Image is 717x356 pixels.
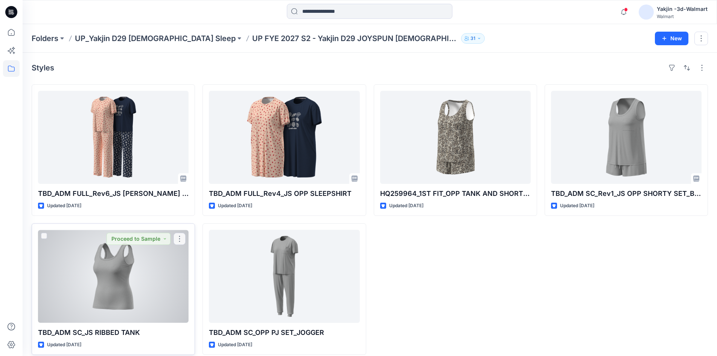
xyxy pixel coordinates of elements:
[47,202,81,210] p: Updated [DATE]
[380,188,531,199] p: HQ259964_1ST FIT_OPP TANK AND SHORTSLEEP SET
[47,341,81,349] p: Updated [DATE]
[218,341,252,349] p: Updated [DATE]
[657,14,708,19] div: Walmart
[38,230,189,323] a: TBD_ADM SC_JS RIBBED TANK
[470,34,475,43] p: 31
[389,202,423,210] p: Updated [DATE]
[32,33,58,44] a: Folders
[209,91,359,184] a: TBD_ADM FULL_Rev4_JS OPP SLEEPSHIRT
[560,202,594,210] p: Updated [DATE]
[209,327,359,338] p: TBD_ADM SC_OPP PJ SET_JOGGER
[38,327,189,338] p: TBD_ADM SC_JS RIBBED TANK
[551,188,702,199] p: TBD_ADM SC_Rev1_JS OPP SHORTY SET_BINDING OPT
[218,202,252,210] p: Updated [DATE]
[639,5,654,20] img: avatar
[461,33,485,44] button: 31
[75,33,236,44] a: UP_Yakjin D29 [DEMOGRAPHIC_DATA] Sleep
[655,32,688,45] button: New
[551,91,702,184] a: TBD_ADM SC_Rev1_JS OPP SHORTY SET_BINDING OPT
[209,230,359,323] a: TBD_ADM SC_OPP PJ SET_JOGGER
[32,63,54,72] h4: Styles
[38,91,189,184] a: TBD_ADM FULL_Rev6_JS OPP PJ SET
[380,91,531,184] a: HQ259964_1ST FIT_OPP TANK AND SHORTSLEEP SET
[657,5,708,14] div: Yakjin -3d-Walmart
[38,188,189,199] p: TBD_ADM FULL_Rev6_JS [PERSON_NAME] SET
[209,188,359,199] p: TBD_ADM FULL_Rev4_JS OPP SLEEPSHIRT
[252,33,458,44] p: UP FYE 2027 S2 - Yakjin D29 JOYSPUN [DEMOGRAPHIC_DATA] Sleepwear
